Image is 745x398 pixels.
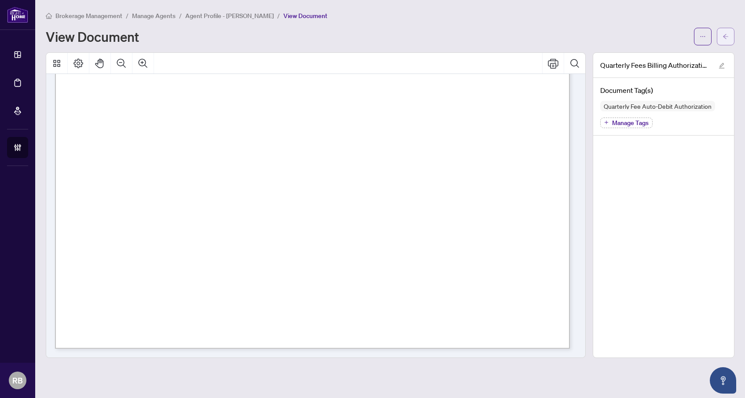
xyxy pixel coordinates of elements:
[126,11,128,21] li: /
[185,12,274,20] span: Agent Profile - [PERSON_NAME]
[12,374,23,387] span: RB
[132,12,176,20] span: Manage Agents
[46,13,52,19] span: home
[600,103,715,109] span: Quarterly Fee Auto-Debit Authorization
[283,12,327,20] span: View Document
[600,85,727,96] h4: Document Tag(s)
[7,7,28,23] img: logo
[710,367,736,394] button: Open asap
[719,63,725,69] span: edit
[46,29,139,44] h1: View Document
[600,60,710,70] span: Quarterly Fees Billing Authorization EXECUTED 47.pdf
[604,120,609,125] span: plus
[277,11,280,21] li: /
[55,12,122,20] span: Brokerage Management
[612,120,649,126] span: Manage Tags
[723,33,729,40] span: arrow-left
[700,33,706,40] span: ellipsis
[600,118,653,128] button: Manage Tags
[179,11,182,21] li: /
